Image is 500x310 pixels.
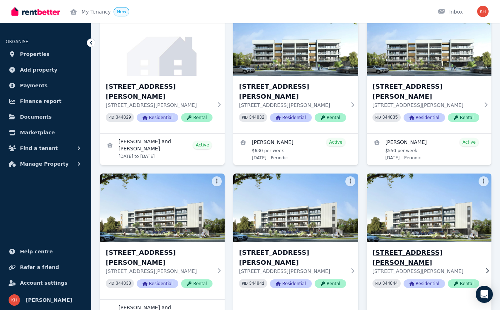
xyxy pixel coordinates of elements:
[242,281,247,285] small: PID
[20,50,50,58] span: Properties
[270,113,311,122] span: Residential
[6,78,85,93] a: Payments
[367,174,491,299] a: 21/26 Arthur Street, Coffs Harbour[STREET_ADDRESS][PERSON_NAME][STREET_ADDRESS][PERSON_NAME]PID 3...
[20,247,53,256] span: Help centre
[239,82,346,102] h3: [STREET_ADDRESS][PERSON_NAME]
[6,141,85,155] button: Find a tenant
[109,281,114,285] small: PID
[106,82,212,102] h3: [STREET_ADDRESS][PERSON_NAME]
[479,176,489,186] button: More options
[26,296,72,304] span: [PERSON_NAME]
[181,279,212,288] span: Rental
[364,172,495,244] img: 21/26 Arthur Street, Coffs Harbour
[109,115,114,119] small: PID
[11,6,60,17] img: RentBetter
[233,174,358,299] a: 20/26 Arthur Street, Coffs Harbour[STREET_ADDRESS][PERSON_NAME][STREET_ADDRESS][PERSON_NAME]PID 3...
[270,279,311,288] span: Residential
[404,113,445,122] span: Residential
[233,174,358,242] img: 20/26 Arthur Street, Coffs Harbour
[438,8,463,15] div: Inbox
[20,144,58,153] span: Find a tenant
[6,276,85,290] a: Account settings
[100,7,225,133] a: 16/26 Arthur Street, Coffs Harbour[STREET_ADDRESS][PERSON_NAME][STREET_ADDRESS][PERSON_NAME]PID 3...
[137,279,178,288] span: Residential
[372,102,479,109] p: [STREET_ADDRESS][PERSON_NAME]
[233,7,358,133] a: 17/26 Arthur Street, Coffs Harbour[STREET_ADDRESS][PERSON_NAME][STREET_ADDRESS][PERSON_NAME]PID 3...
[476,286,493,303] div: Open Intercom Messenger
[242,115,247,119] small: PID
[367,7,491,76] img: 18/26 Arthur Street, Coffs Harbour
[6,47,85,61] a: Properties
[233,7,358,76] img: 17/26 Arthur Street, Coffs Harbour
[20,113,52,121] span: Documents
[404,279,445,288] span: Residential
[345,176,355,186] button: More options
[448,279,479,288] span: Rental
[239,102,346,109] p: [STREET_ADDRESS][PERSON_NAME]
[375,115,381,119] small: PID
[20,66,57,74] span: Add property
[6,110,85,124] a: Documents
[6,157,85,171] button: Manage Property
[375,281,381,285] small: PID
[20,263,59,272] span: Refer a friend
[100,7,225,76] img: 16/26 Arthur Street, Coffs Harbour
[100,174,225,242] img: 19/26 Arthur Street, Coffs Harbour
[20,97,61,105] span: Finance report
[106,268,212,275] p: [STREET_ADDRESS][PERSON_NAME]
[106,248,212,268] h3: [STREET_ADDRESS][PERSON_NAME]
[382,115,398,120] code: 344835
[6,94,85,108] a: Finance report
[20,279,67,287] span: Account settings
[6,125,85,140] a: Marketplace
[20,128,55,137] span: Marketplace
[100,174,225,299] a: 19/26 Arthur Street, Coffs Harbour[STREET_ADDRESS][PERSON_NAME][STREET_ADDRESS][PERSON_NAME]PID 3...
[315,113,346,122] span: Rental
[20,160,69,168] span: Manage Property
[117,9,126,14] span: New
[233,134,358,165] a: View details for Tracey Foster
[6,63,85,77] a: Add property
[6,39,28,44] span: ORGANISE
[372,268,479,275] p: [STREET_ADDRESS][PERSON_NAME]
[372,248,479,268] h3: [STREET_ADDRESS][PERSON_NAME]
[239,248,346,268] h3: [STREET_ADDRESS][PERSON_NAME]
[367,134,491,165] a: View details for Michael Johnston
[239,268,346,275] p: [STREET_ADDRESS][PERSON_NAME]
[249,115,264,120] code: 344832
[137,113,178,122] span: Residential
[181,113,212,122] span: Rental
[448,113,479,122] span: Rental
[106,102,212,109] p: [STREET_ADDRESS][PERSON_NAME]
[477,6,489,17] img: Karen Hickey
[6,260,85,274] a: Refer a friend
[20,81,47,90] span: Payments
[382,281,398,286] code: 344844
[116,115,131,120] code: 344829
[9,294,20,306] img: Karen Hickey
[372,82,479,102] h3: [STREET_ADDRESS][PERSON_NAME]
[212,176,222,186] button: More options
[367,7,491,133] a: 18/26 Arthur Street, Coffs Harbour[STREET_ADDRESS][PERSON_NAME][STREET_ADDRESS][PERSON_NAME]PID 3...
[315,279,346,288] span: Rental
[6,244,85,259] a: Help centre
[116,281,131,286] code: 344838
[100,134,225,164] a: View details for Waka Petera and James Jack Hartley
[249,281,264,286] code: 344841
